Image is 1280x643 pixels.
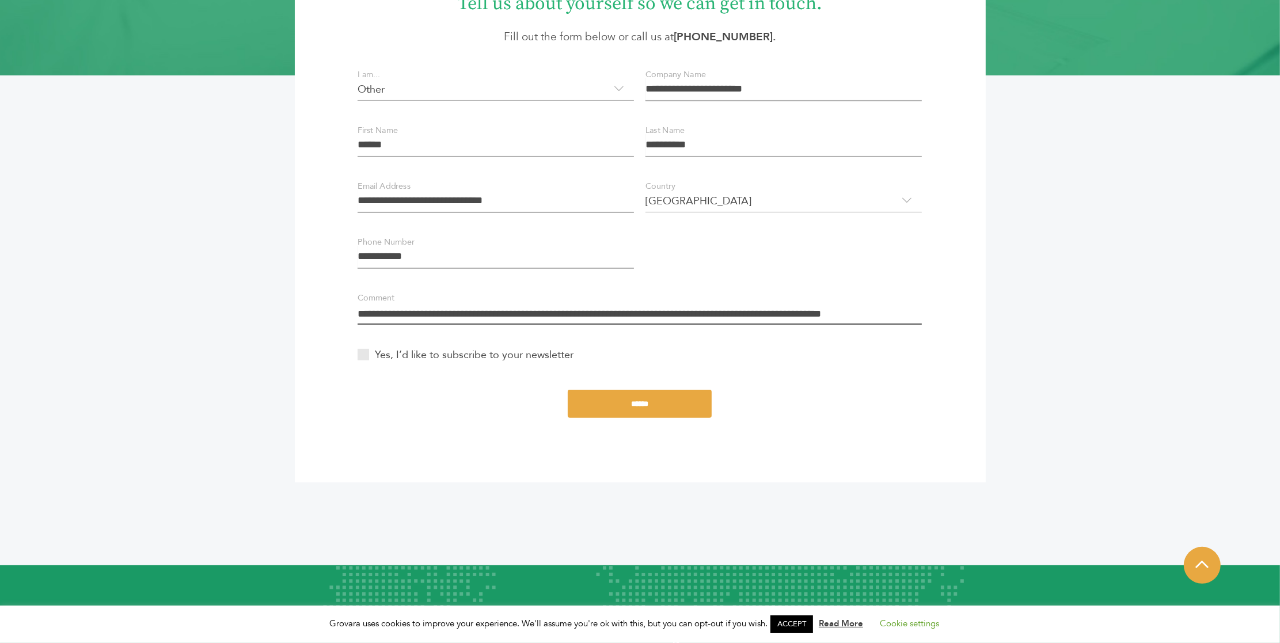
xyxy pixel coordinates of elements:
[358,292,394,305] label: Comment
[358,236,414,249] label: Phone Number
[329,29,951,45] p: Fill out the form below or call us at
[645,180,675,193] label: Country
[358,124,398,137] label: First Name
[880,618,939,629] a: Cookie settings
[819,618,863,629] a: Read More
[358,180,411,193] label: Email Address
[645,69,706,81] label: Company Name
[358,78,634,101] span: Other
[645,124,685,137] label: Last Name
[770,615,813,633] a: ACCEPT
[329,618,951,629] span: Grovara uses cookies to improve your experience. We'll assume you're ok with this, but you can op...
[674,29,773,44] a: [PHONE_NUMBER]
[358,69,380,81] label: I am...
[358,347,573,363] label: Yes, I’d like to subscribe to your newsletter
[674,29,776,44] strong: .
[645,189,922,212] span: [GEOGRAPHIC_DATA]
